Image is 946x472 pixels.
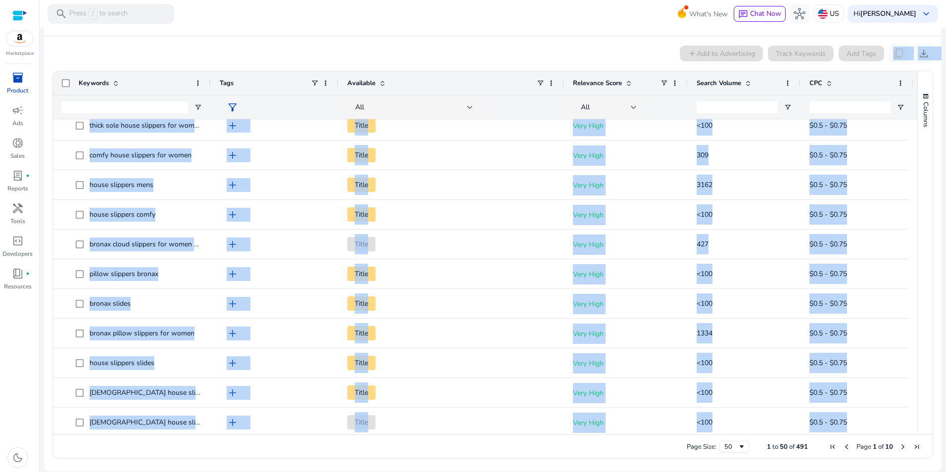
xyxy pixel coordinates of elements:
[227,298,238,310] span: add
[355,102,364,112] span: All
[878,442,884,451] span: of
[697,358,712,368] span: <100
[573,383,679,403] p: Very High
[12,452,24,464] span: dark_mode
[809,180,847,189] span: $0.5 - $0.75
[69,8,128,19] p: Press to search
[194,103,202,111] button: Open Filter Menu
[26,272,30,276] span: fiber_manual_record
[809,329,847,338] span: $0.5 - $0.75
[227,179,238,191] span: add
[573,175,679,195] p: Very High
[227,268,238,280] span: add
[347,385,376,400] span: Title
[767,442,771,451] span: 1
[90,269,158,279] span: pillow slippers bronax
[12,119,23,128] p: Ads
[62,101,188,113] input: Keywords Filter Input
[227,328,238,339] span: add
[573,264,679,284] p: Very High
[90,299,131,308] span: bronax slides
[581,102,590,112] span: All
[90,180,153,189] span: house slippers mens
[772,442,778,451] span: to
[853,10,916,17] p: Hi
[697,329,712,338] span: 1334
[12,137,24,149] span: donut_small
[12,268,24,280] span: book_4
[809,150,847,160] span: $0.5 - $0.75
[809,101,891,113] input: CPC Filter Input
[10,217,25,226] p: Tools
[12,235,24,247] span: code_blocks
[90,329,194,338] span: bronax pillow slippers for women
[818,9,828,19] img: us.svg
[227,101,238,113] span: filter_alt
[90,388,236,397] span: [DEMOGRAPHIC_DATA] house slippers size 10
[809,299,847,308] span: $0.5 - $0.75
[809,388,847,397] span: $0.5 - $0.75
[734,6,786,22] button: chatChat Now
[573,145,679,166] p: Very High
[918,47,930,59] span: download
[227,120,238,132] span: add
[347,79,376,88] span: Available
[809,269,847,279] span: $0.5 - $0.75
[809,210,847,219] span: $0.5 - $0.75
[12,202,24,214] span: handyman
[697,269,712,279] span: <100
[2,249,33,258] p: Developers
[899,443,907,451] div: Next Page
[347,148,376,162] span: Title
[90,121,202,130] span: thick sole house slippers for women
[227,238,238,250] span: add
[689,5,728,23] span: What's New
[573,294,679,314] p: Very High
[347,326,376,340] span: Title
[347,237,376,251] span: Title
[12,104,24,116] span: campaign
[227,149,238,161] span: add
[89,8,97,19] span: /
[573,413,679,433] p: Very High
[227,387,238,399] span: add
[697,79,741,88] span: Search Volume
[697,180,712,189] span: 3162
[697,239,709,249] span: 427
[347,356,376,370] span: Title
[347,296,376,311] span: Title
[830,5,839,22] p: US
[573,235,679,255] p: Very High
[90,150,191,160] span: comfy house slippers for women
[784,103,792,111] button: Open Filter Menu
[697,418,712,427] span: <100
[26,174,30,178] span: fiber_manual_record
[897,103,904,111] button: Open Filter Menu
[697,121,712,130] span: <100
[921,102,930,127] span: Columns
[227,357,238,369] span: add
[697,150,709,160] span: 309
[55,8,67,20] span: search
[573,353,679,374] p: Very High
[347,178,376,192] span: Title
[829,443,837,451] div: First Page
[347,118,376,133] span: Title
[90,358,154,368] span: house slippers slides
[687,442,716,451] div: Page Size:
[750,9,781,18] span: Chat Now
[719,441,749,453] div: Page Size
[90,210,155,219] span: house slippers comfy
[843,443,851,451] div: Previous Page
[809,418,847,427] span: $0.5 - $0.75
[809,358,847,368] span: $0.5 - $0.75
[697,388,712,397] span: <100
[697,210,712,219] span: <100
[12,170,24,182] span: lab_profile
[573,205,679,225] p: Very High
[573,79,622,88] span: Relevance Score
[7,184,28,193] p: Reports
[860,9,916,18] b: [PERSON_NAME]
[789,442,795,451] span: of
[90,239,459,249] span: bronax cloud slippers for women and men | shower slippers bathroom sandals | extremely comfy | cu...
